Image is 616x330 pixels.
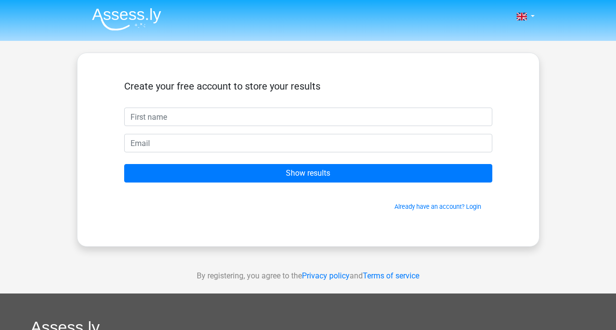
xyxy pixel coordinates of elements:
a: Already have an account? Login [394,203,481,210]
a: Privacy policy [302,271,350,280]
input: First name [124,108,492,126]
a: Terms of service [363,271,419,280]
input: Email [124,134,492,152]
h5: Create your free account to store your results [124,80,492,92]
input: Show results [124,164,492,183]
img: Assessly [92,8,161,31]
